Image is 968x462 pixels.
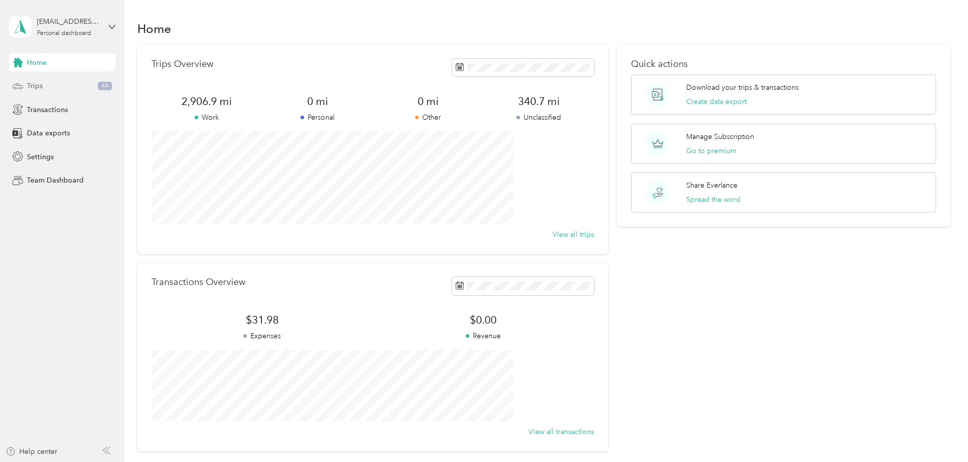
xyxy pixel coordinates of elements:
span: 340.7 mi [483,94,593,109]
p: Expenses [152,331,373,341]
p: Trips Overview [152,59,213,69]
span: $31.98 [152,313,373,327]
p: Manage Subscription [686,131,754,142]
span: Home [27,57,47,68]
button: Create data export [686,96,747,107]
iframe: Everlance-gr Chat Button Frame [911,405,968,462]
p: Revenue [373,331,593,341]
button: View all transactions [529,427,594,437]
span: 0 mi [373,94,483,109]
span: Transactions [27,104,68,115]
span: Data exports [27,128,70,138]
p: Work [152,112,262,123]
p: Quick actions [631,59,936,69]
h1: Home [137,23,171,34]
p: Download your trips & transactions [686,82,799,93]
p: Transactions Overview [152,277,245,288]
span: $0.00 [373,313,593,327]
span: 2,906.9 mi [152,94,262,109]
button: View all trips [552,229,594,240]
p: Share Everlance [686,180,737,191]
p: Personal [262,112,373,123]
span: 44 [98,82,112,91]
div: Personal dashboard [37,30,91,37]
button: Spread the word [686,194,740,205]
span: Trips [27,81,43,91]
button: Help center [6,446,57,457]
span: 0 mi [262,94,373,109]
span: Settings [27,152,54,162]
button: Go to premium [686,146,736,156]
p: Unclassified [483,112,593,123]
p: Other [373,112,483,123]
span: Team Dashboard [27,175,84,186]
div: [EMAIL_ADDRESS][DOMAIN_NAME] [37,16,100,27]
